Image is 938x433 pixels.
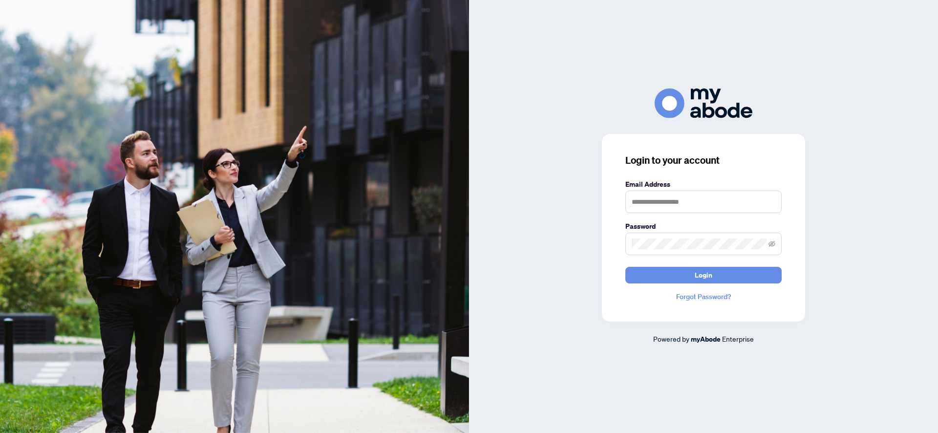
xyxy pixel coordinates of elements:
[625,221,782,232] label: Password
[722,334,754,343] span: Enterprise
[625,291,782,302] a: Forgot Password?
[691,334,721,345] a: myAbode
[653,334,689,343] span: Powered by
[695,267,712,283] span: Login
[625,179,782,190] label: Email Address
[625,153,782,167] h3: Login to your account
[768,240,775,247] span: eye-invisible
[625,267,782,283] button: Login
[655,88,752,118] img: ma-logo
